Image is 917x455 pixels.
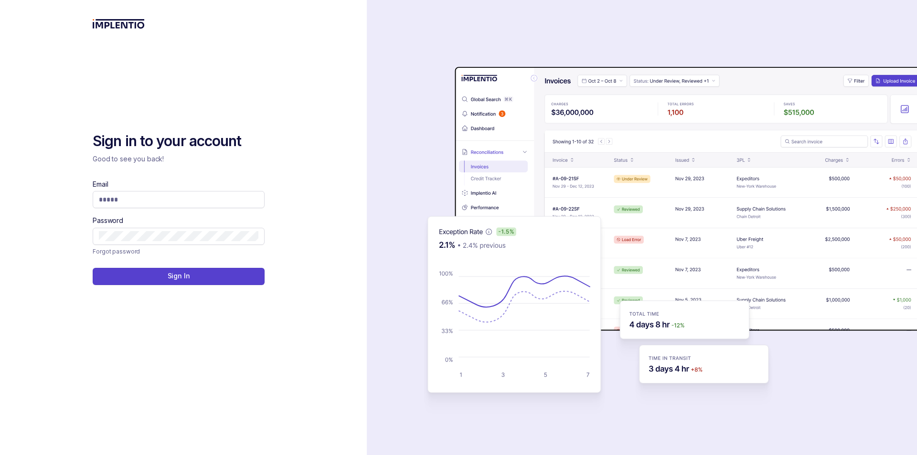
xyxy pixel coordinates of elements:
[168,271,190,281] p: Sign In
[93,180,108,189] label: Email
[93,247,140,256] a: Link Forgot password
[93,154,265,164] p: Good to see you back!
[93,19,145,29] img: logo
[93,268,265,285] button: Sign In
[93,216,123,225] label: Password
[93,132,265,151] h2: Sign in to your account
[93,247,140,256] p: Forgot password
